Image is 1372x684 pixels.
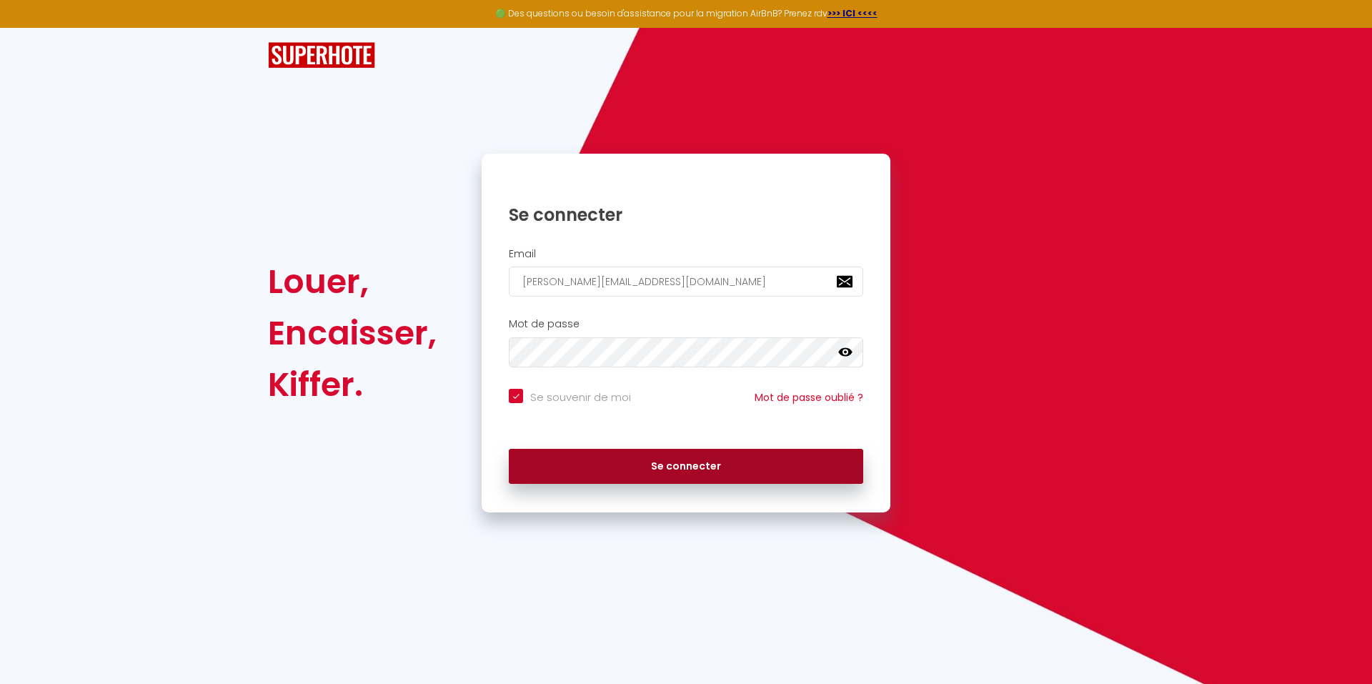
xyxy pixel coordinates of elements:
[755,390,863,405] a: Mot de passe oublié ?
[509,204,863,226] h1: Se connecter
[268,42,375,69] img: SuperHote logo
[268,307,437,359] div: Encaisser,
[509,318,863,330] h2: Mot de passe
[268,359,437,410] div: Kiffer.
[509,248,863,260] h2: Email
[827,7,878,19] a: >>> ICI <<<<
[509,449,863,485] button: Se connecter
[268,256,437,307] div: Louer,
[509,267,863,297] input: Ton Email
